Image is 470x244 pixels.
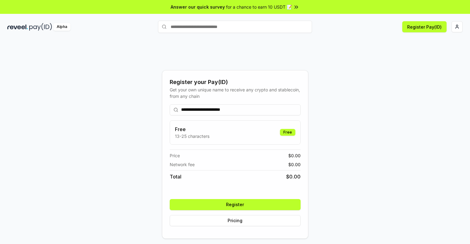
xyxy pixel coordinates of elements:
[288,152,301,159] span: $ 0.00
[170,173,181,180] span: Total
[402,21,447,32] button: Register Pay(ID)
[280,129,295,136] div: Free
[170,215,301,226] button: Pricing
[170,78,301,86] div: Register your Pay(ID)
[170,161,195,168] span: Network fee
[29,23,52,31] img: pay_id
[170,199,301,210] button: Register
[53,23,71,31] div: Alpha
[175,133,209,139] p: 13-25 characters
[288,161,301,168] span: $ 0.00
[226,4,292,10] span: for a chance to earn 10 USDT 📝
[175,126,209,133] h3: Free
[286,173,301,180] span: $ 0.00
[171,4,225,10] span: Answer our quick survey
[7,23,28,31] img: reveel_dark
[170,152,180,159] span: Price
[170,86,301,99] div: Get your own unique name to receive any crypto and stablecoin, from any chain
